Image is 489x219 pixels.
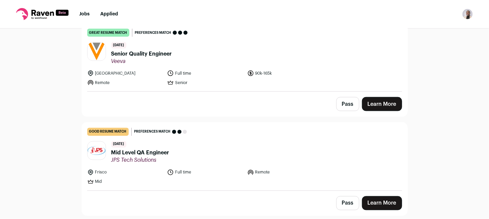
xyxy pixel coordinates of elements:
button: Pass [336,97,359,111]
li: Full time [167,70,243,77]
a: great resume match Preferences match [DATE] Senior Quality Engineer Veeva [GEOGRAPHIC_DATA] Full ... [82,23,407,91]
a: Learn More [362,196,402,210]
button: Open dropdown [462,9,473,19]
a: Learn More [362,97,402,111]
button: Pass [336,196,359,210]
img: 0526f81b708753ef968a325cdd9371f6eded8607aba54adf476650a699ba0c02.jpg [88,43,106,61]
div: good resume match [87,128,129,136]
div: great resume match [87,29,129,37]
a: Jobs [79,12,90,16]
a: good resume match Preferences match [DATE] Mid Level QA Engineer JPS Tech Solutions Frisco Full t... [82,123,407,191]
span: Preferences match [134,129,171,135]
span: [DATE] [111,141,126,148]
span: [DATE] [111,42,126,49]
li: Remote [87,79,163,86]
a: Applied [100,12,118,16]
li: Senior [167,79,243,86]
span: JPS Tech Solutions [111,157,169,164]
li: Frisco [87,169,163,176]
span: Veeva [111,58,172,65]
li: Remote [247,169,324,176]
li: Mid [87,178,163,185]
li: 90k-165k [247,70,324,77]
li: [GEOGRAPHIC_DATA] [87,70,163,77]
img: 56f33ba3aebab4d7a1e87ba7d74a868f19e3928d3fb759ec54767a8720d30771.png [88,146,106,155]
span: Senior Quality Engineer [111,50,172,58]
img: 2721967-medium_jpg [462,9,473,19]
span: Preferences match [135,29,171,36]
span: Mid Level QA Engineer [111,149,169,157]
li: Full time [167,169,243,176]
